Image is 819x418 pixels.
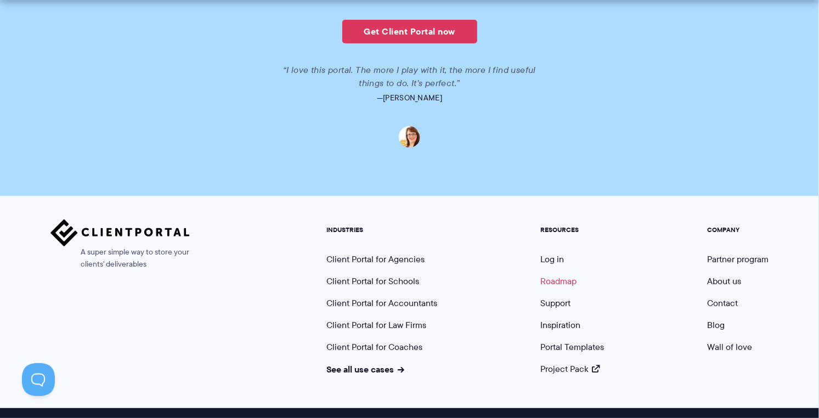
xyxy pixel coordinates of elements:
a: Log in [541,253,564,266]
a: Client Portal for Coaches [327,341,423,353]
a: Client Portal for Agencies [327,253,425,266]
a: Client Portal for Schools [327,275,420,287]
p: —[PERSON_NAME] [101,90,718,105]
a: Client Portal for Accountants [327,297,438,309]
a: Roadmap [541,275,577,287]
a: Portal Templates [541,341,605,353]
a: Client Portal for Law Firms [327,319,427,331]
iframe: Toggle Customer Support [22,363,55,396]
a: Contact [708,297,738,309]
a: See all use cases [327,363,405,376]
a: Inspiration [541,319,581,331]
span: A super simple way to store your clients' deliverables [50,246,190,270]
a: Get Client Portal now [342,20,477,43]
h5: RESOURCES [541,226,605,234]
a: Project Pack [541,363,600,375]
a: Support [541,297,571,309]
h5: INDUSTRIES [327,226,438,234]
h5: COMPANY [708,226,769,234]
p: “I love this portal. The more I play with it, the more I find useful things to do. It’s perfect.” [270,64,550,90]
a: Wall of love [708,341,753,353]
a: Blog [708,319,725,331]
a: About us [708,275,742,287]
a: Partner program [708,253,769,266]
